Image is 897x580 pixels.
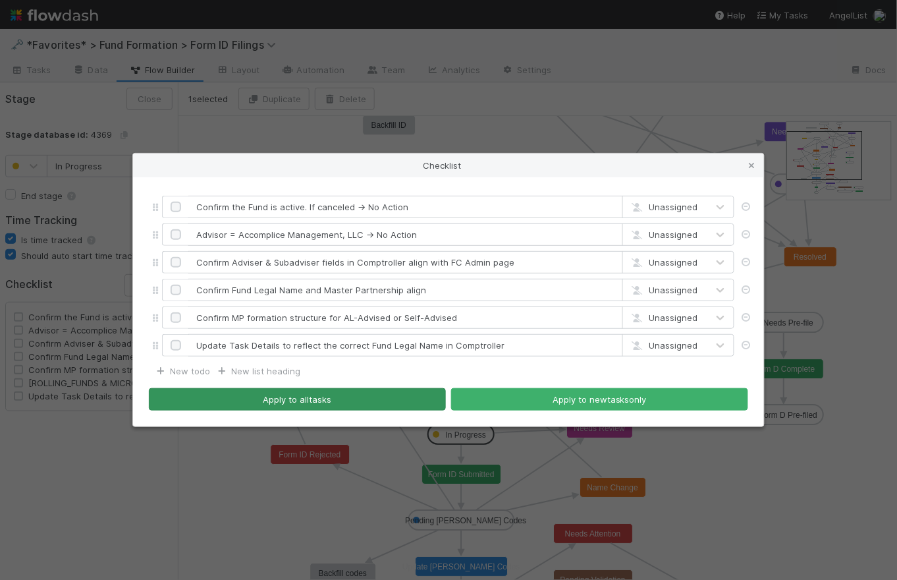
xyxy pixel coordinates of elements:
[133,154,764,177] div: Checklist
[630,202,698,212] span: Unassigned
[154,366,210,376] a: New todo
[451,388,748,411] button: Apply to newtasksonly
[630,229,698,240] span: Unassigned
[630,340,698,351] span: Unassigned
[630,312,698,323] span: Unassigned
[215,366,300,376] a: New list heading
[630,285,698,295] span: Unassigned
[630,257,698,268] span: Unassigned
[149,388,446,411] button: Apply to alltasks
